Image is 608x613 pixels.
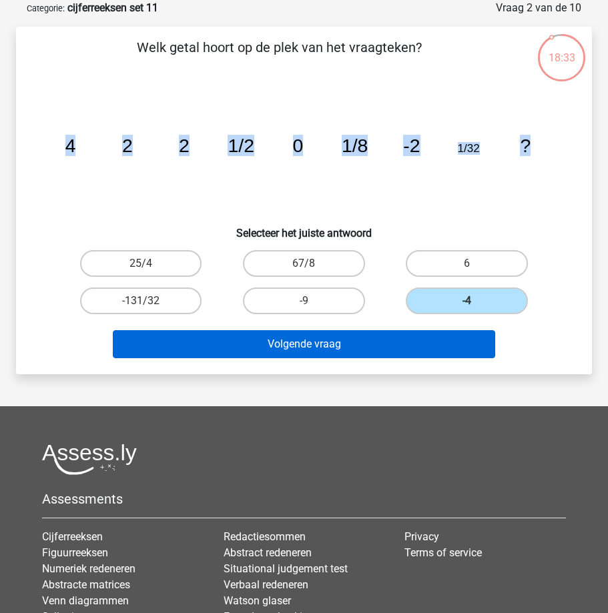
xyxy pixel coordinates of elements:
[42,562,135,575] a: Numeriek redeneren
[406,250,528,277] label: 6
[80,287,202,314] label: -131/32
[42,578,130,591] a: Abstracte matrices
[37,216,571,239] h6: Selecteer het juiste antwoord
[122,135,133,156] tspan: 2
[224,530,306,543] a: Redactiesommen
[537,33,587,66] div: 18:33
[27,3,65,13] small: Categorie:
[179,135,190,156] tspan: 2
[65,135,76,156] tspan: 4
[224,578,308,591] a: Verbaal redeneren
[42,594,129,607] a: Venn diagrammen
[37,37,521,77] p: Welk getal hoort op de plek van het vraagteken?
[42,491,566,507] h5: Assessments
[342,135,368,156] tspan: 1/8
[42,444,137,475] img: Assessly logo
[80,250,202,277] label: 25/4
[113,330,496,358] button: Volgende vraag
[520,135,531,156] tspan: ?
[403,135,420,156] tspan: -2
[406,287,528,314] label: -4
[293,135,304,156] tspan: 0
[458,142,480,155] tspan: 1/32
[243,287,365,314] label: -9
[42,530,103,543] a: Cijferreeksen
[224,546,312,559] a: Abstract redeneren
[224,594,291,607] a: Watson glaser
[67,1,158,14] strong: cijferreeksen set 11
[42,546,108,559] a: Figuurreeksen
[224,562,348,575] a: Situational judgement test
[404,546,482,559] a: Terms of service
[404,530,439,543] a: Privacy
[228,135,254,156] tspan: 1/2
[243,250,365,277] label: 67/8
